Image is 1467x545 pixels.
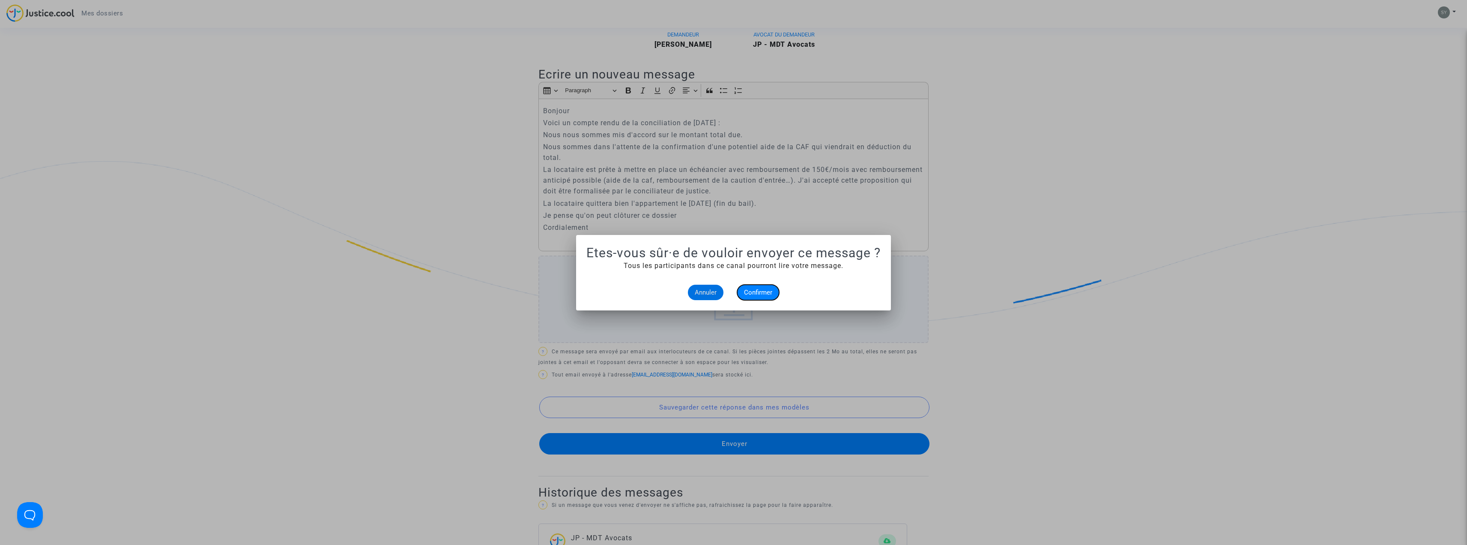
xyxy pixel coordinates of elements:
span: Annuler [695,289,717,296]
span: Tous les participants dans ce canal pourront lire votre message. [624,262,843,270]
button: Annuler [688,285,723,300]
h1: Etes-vous sûr·e de vouloir envoyer ce message ? [586,245,881,261]
iframe: Help Scout Beacon - Open [17,502,43,528]
span: Confirmer [744,289,772,296]
button: Confirmer [737,285,779,300]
